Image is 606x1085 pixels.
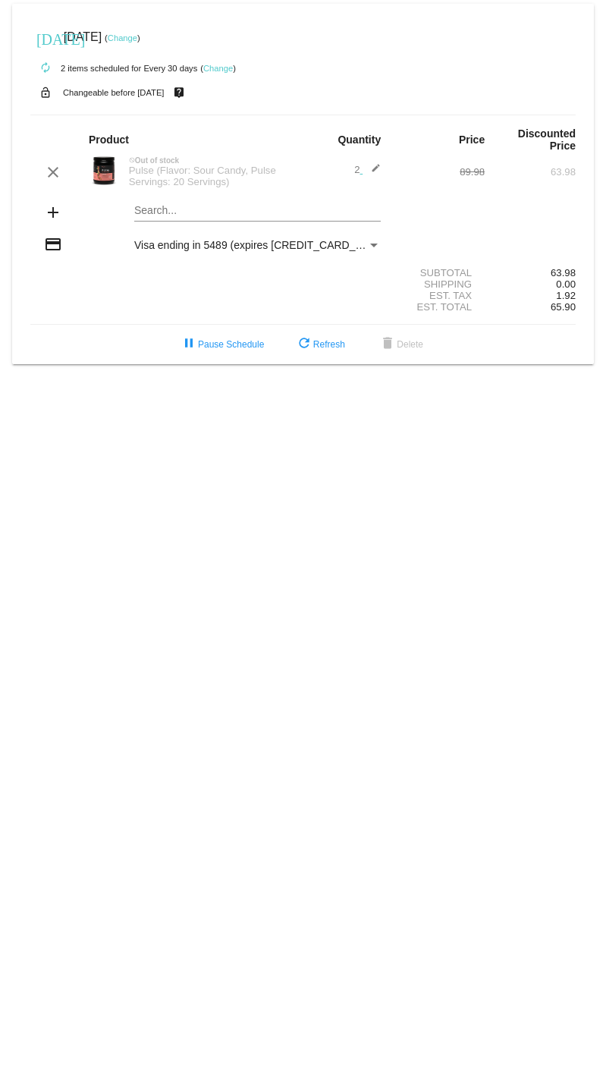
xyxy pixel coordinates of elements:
mat-select: Payment Method [134,239,381,251]
mat-icon: edit [363,163,381,181]
mat-icon: clear [44,163,62,181]
button: Refresh [283,331,357,358]
span: 2 [354,164,381,175]
span: 65.90 [551,301,576,313]
span: Visa ending in 5489 (expires [CREDIT_CARD_DATA]) [134,239,388,251]
mat-icon: delete [378,335,397,354]
div: 63.98 [485,166,576,178]
div: Subtotal [394,267,485,278]
img: Image-1-Carousel-Pulse-20S-Sour-Candy-Transp.png [89,156,119,186]
mat-icon: autorenew [36,59,55,77]
span: Delete [378,339,423,350]
div: 89.98 [394,166,485,178]
a: Change [108,33,137,42]
mat-icon: [DATE] [36,29,55,47]
mat-icon: pause [180,335,198,354]
mat-icon: lock_open [36,83,55,102]
small: ( ) [105,33,140,42]
div: Out of stock [121,156,303,165]
div: Pulse (Flavor: Sour Candy, Pulse Servings: 20 Servings) [121,165,303,187]
strong: Product [89,134,129,146]
strong: Discounted Price [518,127,576,152]
span: 0.00 [556,278,576,290]
strong: Price [459,134,485,146]
mat-icon: live_help [170,83,188,102]
div: Est. Total [394,301,485,313]
a: Change [203,64,233,73]
button: Delete [366,331,435,358]
div: Est. Tax [394,290,485,301]
strong: Quantity [338,134,381,146]
mat-icon: not_interested [129,157,135,163]
span: Refresh [295,339,345,350]
small: Changeable before [DATE] [63,88,165,97]
span: 1.92 [556,290,576,301]
small: ( ) [200,64,236,73]
mat-icon: credit_card [44,235,62,253]
span: Pause Schedule [180,339,264,350]
mat-icon: add [44,203,62,222]
mat-icon: refresh [295,335,313,354]
small: 2 items scheduled for Every 30 days [30,64,197,73]
button: Pause Schedule [168,331,276,358]
div: 63.98 [485,267,576,278]
div: Shipping [394,278,485,290]
input: Search... [134,205,381,217]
